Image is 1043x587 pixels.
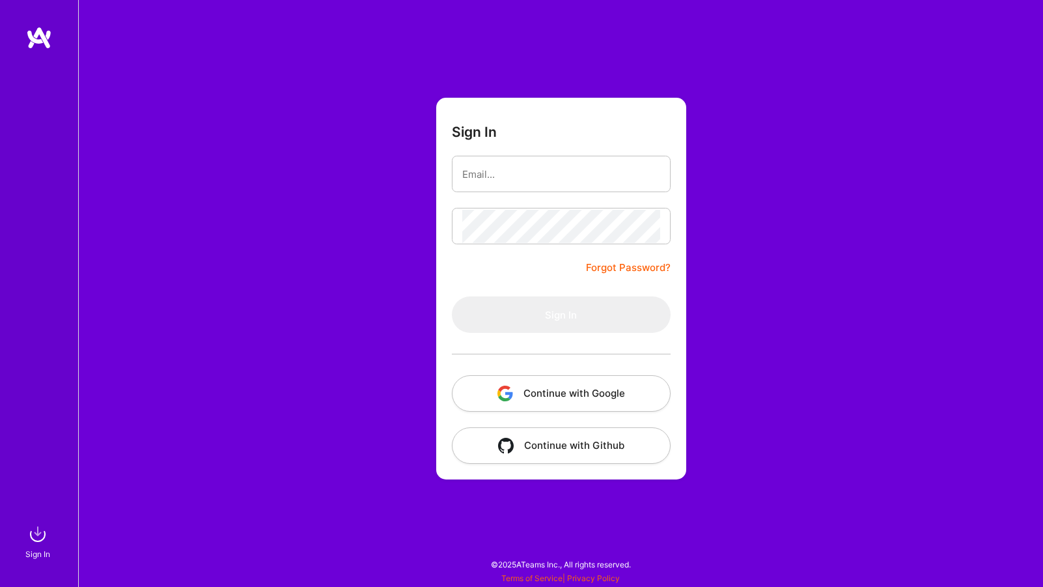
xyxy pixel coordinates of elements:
[26,26,52,50] img: logo
[501,573,563,583] a: Terms of Service
[452,296,671,333] button: Sign In
[452,427,671,464] button: Continue with Github
[462,158,660,191] input: Email...
[452,375,671,412] button: Continue with Google
[27,521,51,561] a: sign inSign In
[567,573,620,583] a: Privacy Policy
[25,521,51,547] img: sign in
[501,573,620,583] span: |
[498,438,514,453] img: icon
[586,260,671,276] a: Forgot Password?
[25,547,50,561] div: Sign In
[497,386,513,401] img: icon
[78,548,1043,580] div: © 2025 ATeams Inc., All rights reserved.
[452,124,497,140] h3: Sign In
